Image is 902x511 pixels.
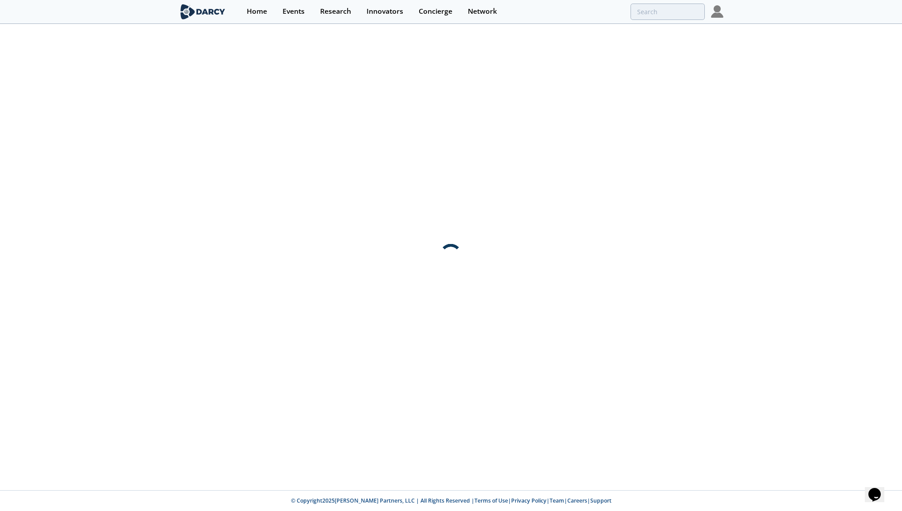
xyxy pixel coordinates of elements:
p: © Copyright 2025 [PERSON_NAME] Partners, LLC | All Rights Reserved | | | | | [124,497,778,505]
a: Terms of Use [474,497,508,504]
a: Team [550,497,564,504]
iframe: chat widget [865,476,893,502]
div: Concierge [419,8,452,15]
div: Network [468,8,497,15]
a: Support [590,497,612,504]
div: Research [320,8,351,15]
img: logo-wide.svg [179,4,227,19]
img: Profile [711,5,723,18]
div: Home [247,8,267,15]
a: Careers [567,497,587,504]
a: Privacy Policy [511,497,547,504]
div: Innovators [367,8,403,15]
input: Advanced Search [631,4,705,20]
div: Events [283,8,305,15]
